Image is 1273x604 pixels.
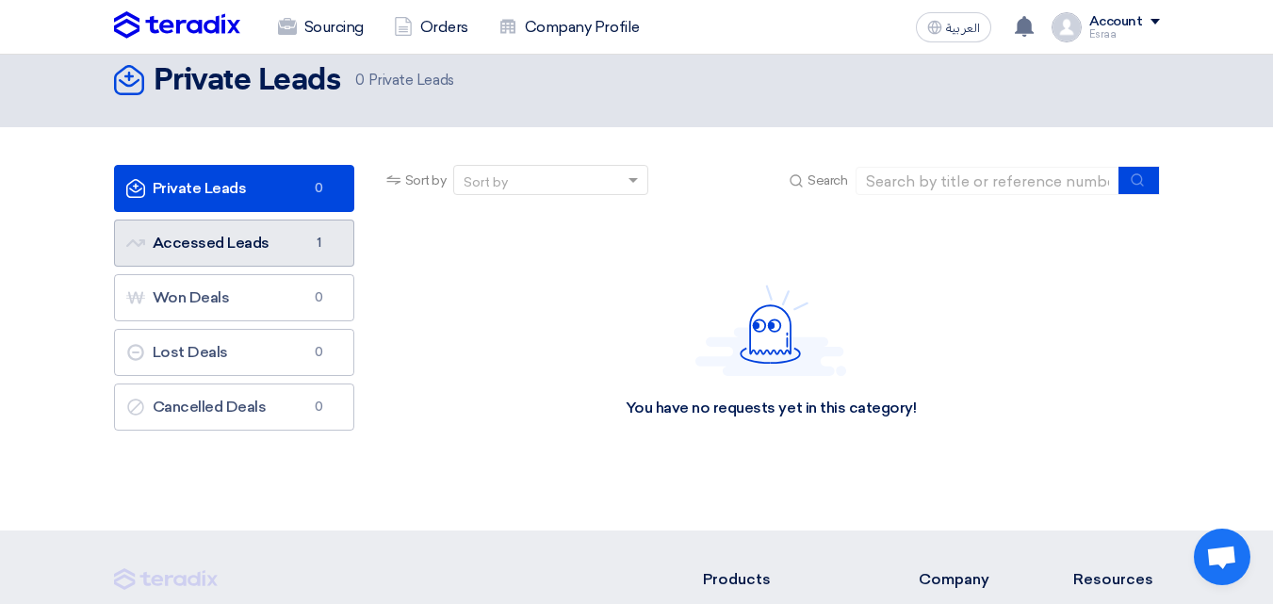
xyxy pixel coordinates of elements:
li: Resources [1073,568,1160,591]
div: Open chat [1194,529,1250,585]
a: Accessed Leads1 [114,220,354,267]
a: Cancelled Deals0 [114,384,354,431]
li: Products [703,568,862,591]
div: Account [1089,14,1143,30]
div: You have no requests yet in this category! [626,399,917,418]
img: Teradix logo [114,11,240,40]
span: 0 [308,288,331,307]
li: Company [919,568,1017,591]
span: 0 [355,72,365,89]
button: العربية [916,12,991,42]
a: Company Profile [483,7,655,48]
span: 0 [308,343,331,362]
span: Private Leads [355,70,453,91]
span: 1 [308,234,331,253]
a: Orders [379,7,483,48]
img: Hello [695,285,846,376]
a: Sourcing [263,7,379,48]
img: profile_test.png [1052,12,1082,42]
span: 0 [308,398,331,416]
a: Won Deals0 [114,274,354,321]
h2: Private Leads [154,62,341,100]
span: Sort by [405,171,447,190]
span: العربية [946,22,980,35]
div: Esraa [1089,29,1160,40]
input: Search by title or reference number [856,167,1119,195]
span: Search [808,171,847,190]
div: Sort by [464,172,508,192]
a: Lost Deals0 [114,329,354,376]
a: Private Leads0 [114,165,354,212]
span: 0 [308,179,331,198]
